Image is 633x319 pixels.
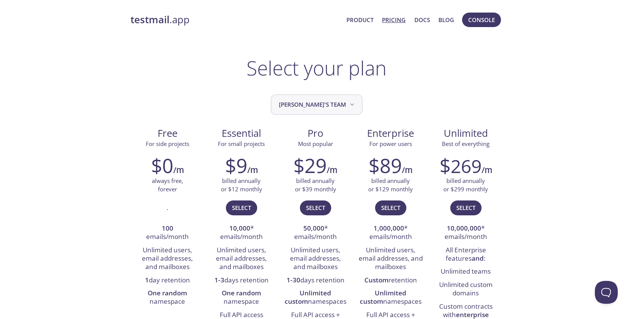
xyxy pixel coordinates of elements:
[442,140,490,147] span: Best of everything
[300,200,331,215] button: Select
[145,276,149,284] strong: 1
[210,244,273,274] li: Unlimited users, email addresses, and mailboxes
[148,289,187,297] strong: One random
[146,140,189,147] span: For side projects
[358,287,423,309] li: namespaces
[285,127,346,140] span: Pro
[225,154,247,177] h2: $9
[151,154,173,177] h2: $0
[232,203,251,213] span: Select
[162,224,173,232] strong: 100
[381,203,400,213] span: Select
[279,99,356,110] span: [PERSON_NAME]'s team
[284,222,347,244] li: * emails/month
[298,140,333,147] span: Most popular
[271,95,362,115] button: Peeyush's team
[211,127,272,140] span: Essential
[358,222,423,244] li: * emails/month
[414,15,430,25] a: Docs
[368,177,413,193] p: billed annually or $129 monthly
[284,244,347,274] li: Unlimited users, email addresses, and mailboxes
[359,127,423,140] span: Enterprise
[136,274,199,287] li: day retention
[382,15,406,25] a: Pricing
[130,13,169,26] strong: testmail
[435,265,497,278] li: Unlimited teams
[364,276,388,284] strong: Custom
[285,289,332,306] strong: Unlimited custom
[293,154,327,177] h2: $29
[229,224,250,232] strong: 10,000
[443,177,488,193] p: billed annually or $299 monthly
[456,203,475,213] span: Select
[369,154,402,177] h2: $89
[214,276,224,284] strong: 1-3
[374,224,404,232] strong: 1,000,000
[303,224,324,232] strong: 50,000
[295,177,336,193] p: billed annually or $39 monthly
[221,177,262,193] p: billed annually or $12 monthly
[482,164,492,176] h6: /m
[218,140,265,147] span: For small projects
[440,154,482,177] h2: $
[369,140,412,147] span: For power users
[450,200,482,215] button: Select
[287,276,300,284] strong: 1-30
[284,287,347,309] li: namespaces
[435,222,497,244] li: * emails/month
[246,56,387,79] h1: Select your plan
[447,224,481,232] strong: 10,000,000
[360,289,407,306] strong: Unlimited custom
[472,254,484,263] strong: and
[210,222,273,244] li: * emails/month
[451,154,482,178] span: 269
[346,15,374,25] a: Product
[435,279,497,300] li: Unlimited custom domains
[306,203,325,213] span: Select
[358,244,423,274] li: Unlimited users, email addresses, and mailboxes
[435,244,497,266] li: All Enterprise features :
[402,164,412,176] h6: /m
[444,127,488,140] span: Unlimited
[137,127,198,140] span: Free
[222,289,261,297] strong: One random
[462,13,501,27] button: Console
[152,177,183,193] p: always free, forever
[375,200,406,215] button: Select
[136,287,199,309] li: namespace
[468,15,495,25] span: Console
[210,287,273,309] li: namespace
[595,281,618,304] iframe: Help Scout Beacon - Open
[226,200,257,215] button: Select
[247,164,258,176] h6: /m
[327,164,337,176] h6: /m
[358,274,423,287] li: retention
[284,274,347,287] li: days retention
[173,164,184,176] h6: /m
[438,15,454,25] a: Blog
[210,274,273,287] li: days retention
[136,222,199,244] li: emails/month
[130,13,341,26] a: testmail.app
[136,244,199,274] li: Unlimited users, email addresses, and mailboxes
